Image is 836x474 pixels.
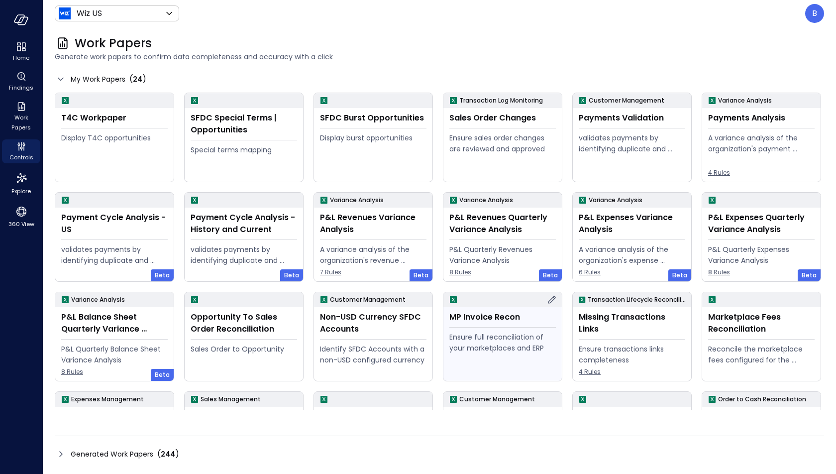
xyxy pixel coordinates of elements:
div: A variance analysis of the organization's expense accounts [579,244,685,266]
div: Special terms mapping [191,144,297,155]
span: Generate work papers to confirm data completeness and accuracy with a click [55,51,824,62]
p: Sales Management [201,394,261,404]
span: My Work Papers [71,74,125,85]
span: 7 Rules [320,267,426,277]
p: B [812,7,817,19]
span: Beta [155,270,170,280]
span: 4 Rules [708,168,815,178]
div: Ensure full reconciliation of your marketplaces and ERP [449,332,556,354]
div: Controls [2,139,40,163]
div: Home [2,40,40,64]
div: P&L Revenues Variance Analysis [320,212,426,236]
div: Sales Order to Opportunity [191,344,297,355]
span: 360 View [8,219,34,229]
div: ( ) [157,448,179,460]
p: Transaction Lifecycle Reconciliation [588,295,687,305]
div: validates payments by identifying duplicate and erroneous entries. [579,132,685,154]
span: Beta [414,270,428,280]
div: Display T4C opportunities [61,132,168,143]
div: P&L Quarterly Revenues Variance Analysis [449,244,556,266]
span: 24 [133,74,142,84]
span: 8 Rules [61,367,168,377]
div: T4C Workpaper [61,112,168,124]
span: Work Papers [6,113,36,132]
div: Ensure sales order changes are reviewed and approved [449,132,556,154]
span: 244 [161,449,175,459]
span: Findings [9,83,33,93]
div: validates payments by identifying duplicate and erroneous entries. [191,244,297,266]
div: Payment Cycle Analysis - History and Current [191,212,297,236]
div: Explore [2,169,40,197]
p: Customer Management [459,394,535,404]
div: Opportunity To Sales Order Reconciliation [191,311,297,335]
div: Marketplace Fees Reconciliation [708,311,815,335]
span: Beta [155,370,170,380]
div: Findings [2,70,40,94]
p: Variance Analysis [718,96,772,106]
p: Variance Analysis [71,295,125,305]
p: Variance Analysis [459,195,513,205]
span: Beta [284,270,299,280]
div: Payments Validation [579,112,685,124]
div: SFDC Burst Opportunities [320,112,426,124]
span: Beta [672,270,687,280]
p: Variance Analysis [330,195,384,205]
span: Controls [9,152,33,162]
span: Beta [543,270,558,280]
p: Variance Analysis [589,195,642,205]
p: Customer Management [330,295,406,305]
div: P&L Expenses Quarterly Variance Analysis [708,212,815,236]
span: Explore [11,186,31,196]
div: Payments Analysis [708,112,815,124]
p: Transaction Log Monitoring [459,96,543,106]
div: P&L Expenses Variance Analysis [579,212,685,236]
div: Identify SFDC Accounts with a non-USD configured currency [320,344,426,365]
span: 8 Rules [449,267,556,277]
span: Home [13,53,29,63]
div: Non-USD Currency SFDC Accounts [320,311,426,335]
div: Reconcile the marketplace fees configured for the Opportunity to the actual fees being paid [708,344,815,365]
div: MP Invoice Recon [449,311,556,323]
div: 360 View [2,203,40,230]
div: Payment Cycle Analysis - US [61,212,168,236]
div: Display burst opportunities [320,132,426,143]
p: Order to Cash Reconciliation [718,394,806,404]
div: Ensure transactions links completeness [579,344,685,365]
span: 6 Rules [579,267,685,277]
p: Customer Management [589,96,664,106]
div: ( ) [129,73,146,85]
span: Beta [802,270,817,280]
span: Generated Work Papers [71,449,153,460]
div: Work Papers [2,100,40,133]
div: Missing Transactions Links [579,311,685,335]
div: P&L Quarterly Balance Sheet Variance Analysis [61,344,168,365]
span: 8 Rules [708,267,815,277]
div: Sales Order Changes [449,112,556,124]
p: Wiz US [77,7,102,19]
div: validates payments by identifying duplicate and erroneous entries. [61,244,168,266]
span: 4 Rules [579,367,685,377]
div: SFDC Special Terms | Opportunities [191,112,297,136]
div: P&L Balance Sheet Quarterly Variance Analysis [61,311,168,335]
p: Expenses Management [71,394,144,404]
span: Work Papers [75,35,152,51]
div: Boaz [805,4,824,23]
img: Icon [59,7,71,19]
div: P&L Revenues Quarterly Variance Analysis [449,212,556,236]
div: A variance analysis of the organization's payment transactions [708,132,815,154]
div: P&L Quarterly Expenses Variance Analysis [708,244,815,266]
div: A variance analysis of the organization's revenue accounts [320,244,426,266]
